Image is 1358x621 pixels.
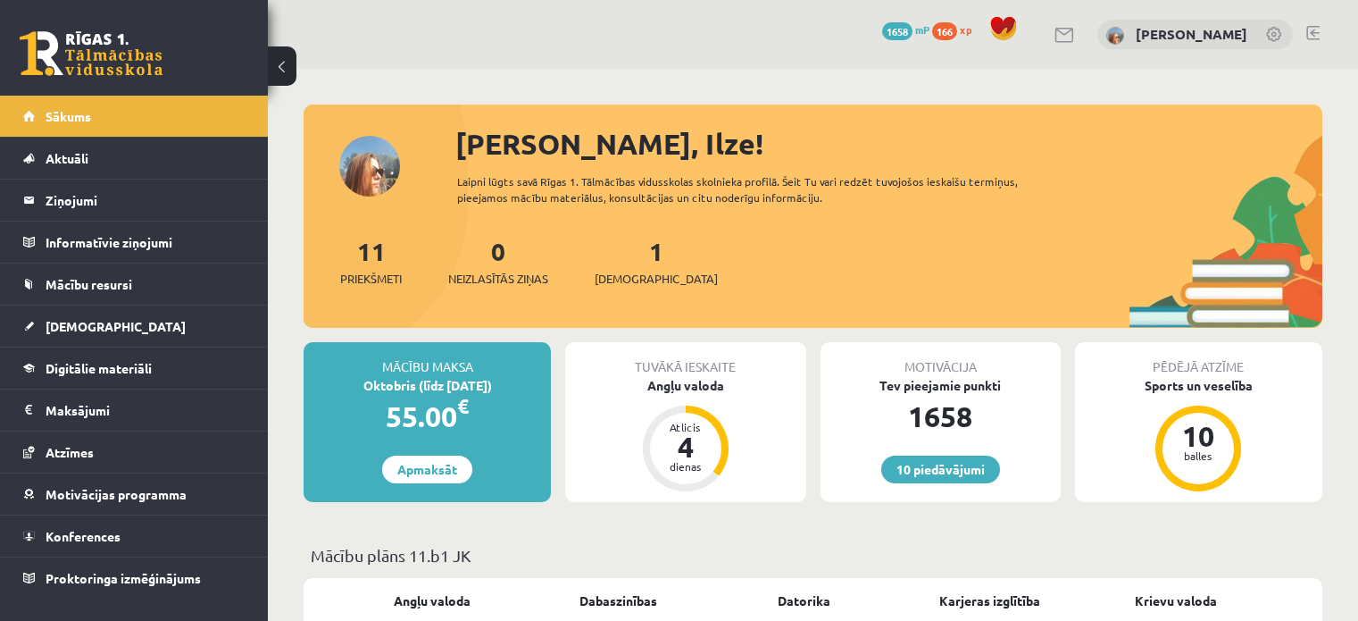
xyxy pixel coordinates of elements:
[304,342,551,376] div: Mācību maksa
[1136,25,1247,43] a: [PERSON_NAME]
[46,444,94,460] span: Atzīmes
[46,570,201,586] span: Proktoringa izmēģinājums
[340,270,402,288] span: Priekšmeti
[778,592,830,610] a: Datorika
[23,264,246,305] a: Mācību resursi
[960,22,971,37] span: xp
[23,516,246,557] a: Konferences
[932,22,980,37] a: 166 xp
[1171,422,1225,450] div: 10
[881,456,1000,483] a: 10 piedāvājumi
[1075,376,1322,494] a: Sports un veselība 10 balles
[565,376,805,494] a: Angļu valoda Atlicis 4 dienas
[46,318,186,334] span: [DEMOGRAPHIC_DATA]
[23,348,246,389] a: Digitālie materiāli
[932,22,957,40] span: 166
[23,222,246,263] a: Informatīvie ziņojumi
[23,138,246,179] a: Aktuāli
[821,395,1061,438] div: 1658
[939,592,1040,610] a: Karjeras izglītība
[579,592,657,610] a: Dabaszinības
[455,122,1322,165] div: [PERSON_NAME], Ilze!
[46,150,88,166] span: Aktuāli
[915,22,929,37] span: mP
[311,543,1315,567] p: Mācību plāns 11.b1 JK
[457,393,469,419] span: €
[46,222,246,263] legend: Informatīvie ziņojumi
[23,432,246,473] a: Atzīmes
[23,306,246,347] a: [DEMOGRAPHIC_DATA]
[394,592,471,610] a: Angļu valoda
[23,390,246,431] a: Maksājumi
[46,180,246,221] legend: Ziņojumi
[23,180,246,221] a: Ziņojumi
[304,395,551,438] div: 55.00
[448,235,548,288] a: 0Neizlasītās ziņas
[565,376,805,395] div: Angļu valoda
[659,461,712,472] div: dienas
[20,31,162,76] a: Rīgas 1. Tālmācības vidusskola
[340,235,402,288] a: 11Priekšmeti
[46,360,152,376] span: Digitālie materiāli
[1075,342,1322,376] div: Pēdējā atzīme
[46,528,121,544] span: Konferences
[1135,592,1217,610] a: Krievu valoda
[1171,450,1225,461] div: balles
[565,342,805,376] div: Tuvākā ieskaite
[882,22,929,37] a: 1658 mP
[46,276,132,292] span: Mācību resursi
[659,432,712,461] div: 4
[659,422,712,432] div: Atlicis
[595,270,718,288] span: [DEMOGRAPHIC_DATA]
[457,173,1069,206] div: Laipni lūgts savā Rīgas 1. Tālmācības vidusskolas skolnieka profilā. Šeit Tu vari redzēt tuvojošo...
[821,376,1061,395] div: Tev pieejamie punkti
[595,235,718,288] a: 1[DEMOGRAPHIC_DATA]
[23,558,246,599] a: Proktoringa izmēģinājums
[23,474,246,515] a: Motivācijas programma
[1075,376,1322,395] div: Sports un veselība
[1106,27,1124,45] img: Ilze Behmane-Bergmane
[46,108,91,124] span: Sākums
[882,22,912,40] span: 1658
[382,456,472,483] a: Apmaksāt
[821,342,1061,376] div: Motivācija
[304,376,551,395] div: Oktobris (līdz [DATE])
[448,270,548,288] span: Neizlasītās ziņas
[46,486,187,502] span: Motivācijas programma
[23,96,246,137] a: Sākums
[46,390,246,431] legend: Maksājumi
